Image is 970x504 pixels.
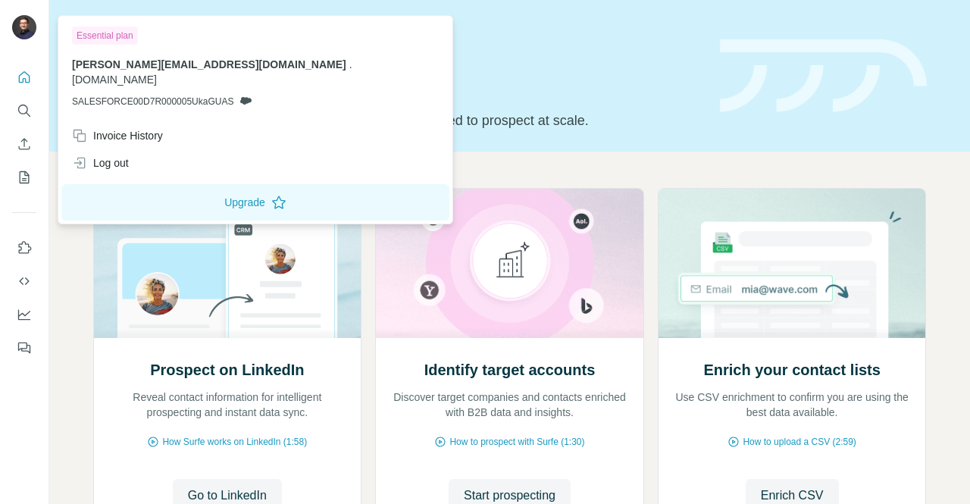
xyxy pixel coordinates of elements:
p: Use CSV enrichment to confirm you are using the best data available. [674,390,911,420]
span: [PERSON_NAME][EMAIL_ADDRESS][DOMAIN_NAME] [72,58,346,70]
p: Reveal contact information for intelligent prospecting and instant data sync. [109,390,346,420]
span: SALESFORCE00D7R000005UkaGUAS [72,95,233,108]
h2: Enrich your contact lists [703,359,880,380]
button: Upgrade [61,184,449,221]
button: My lists [12,164,36,191]
button: Search [12,97,36,124]
button: Use Surfe API [12,268,36,295]
div: Essential plan [72,27,138,45]
button: Quick start [12,64,36,91]
button: Enrich CSV [12,130,36,158]
img: Avatar [12,15,36,39]
img: banner [720,39,927,113]
p: Discover target companies and contacts enriched with B2B data and insights. [391,390,628,420]
button: Use Surfe on LinkedIn [12,234,36,261]
div: Invoice History [72,128,163,143]
span: How to prospect with Surfe (1:30) [449,435,584,449]
h2: Identify target accounts [424,359,596,380]
button: Feedback [12,334,36,362]
img: Prospect on LinkedIn [93,189,362,338]
span: How to upload a CSV (2:59) [743,435,856,449]
span: [DOMAIN_NAME] [72,74,157,86]
span: . [349,58,352,70]
img: Enrich your contact lists [658,189,927,338]
button: Dashboard [12,301,36,328]
h2: Prospect on LinkedIn [150,359,304,380]
span: How Surfe works on LinkedIn (1:58) [162,435,307,449]
div: Log out [72,155,129,171]
img: Identify target accounts [375,189,644,338]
